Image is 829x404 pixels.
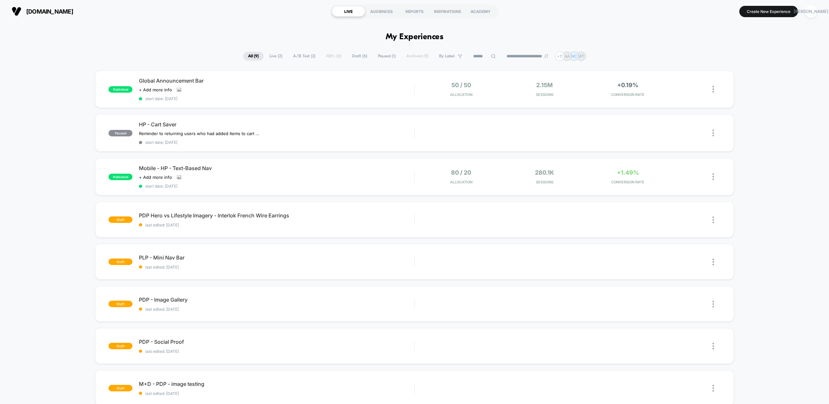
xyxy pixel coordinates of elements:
span: PDP Hero vs Lifestyle Imagery - Interlok French Wire Earrings [139,212,414,219]
button: [PERSON_NAME] [803,5,819,18]
span: +0.19% [617,82,638,88]
span: All ( 9 ) [243,52,264,61]
div: + 11 [555,52,564,61]
span: 50 / 50 [451,82,471,88]
span: draft [108,343,132,349]
span: By Label [439,54,455,59]
span: 2.15M [536,82,553,88]
span: Draft ( 6 ) [347,52,372,61]
span: M+D - PDP - image testing [139,381,414,387]
img: close [712,173,714,180]
span: Reminder to returning users who had added items to cart that we saved their cart and they can cli... [139,131,259,136]
span: 80 / 20 [451,169,471,176]
span: Allocation [450,92,472,97]
span: HP - Cart Saver [139,121,414,128]
img: close [712,385,714,392]
h1: My Experiences [386,32,444,42]
img: Visually logo [12,6,21,16]
p: MT [578,54,584,59]
span: CONVERSION RATE [588,92,668,97]
span: [DOMAIN_NAME] [26,8,73,15]
span: Allocation [450,180,472,184]
span: start date: [DATE] [139,140,414,145]
div: REPORTS [398,6,431,17]
span: last edited: [DATE] [139,391,414,396]
img: close [712,216,714,223]
img: end [544,54,548,58]
span: + Add more info [139,87,172,92]
span: 280.1k [535,169,554,176]
span: +1.49% [617,169,639,176]
div: LIVE [332,6,365,17]
span: last edited: [DATE] [139,349,414,354]
span: Global Announcement Bar [139,77,414,84]
span: last edited: [DATE] [139,265,414,270]
p: HC [571,54,577,59]
span: draft [108,385,132,391]
span: Mobile - HP - Text-Based Nav [139,165,414,171]
span: A/B Test ( 2 ) [288,52,320,61]
img: close [712,301,714,307]
img: close [712,130,714,136]
span: CONVERSION RATE [588,180,668,184]
div: ACADEMY [464,6,497,17]
img: close [712,259,714,265]
span: published [108,174,132,180]
p: AA [564,54,570,59]
span: PDP - Social Proof [139,339,414,345]
div: INSPIRATIONS [431,6,464,17]
span: last edited: [DATE] [139,307,414,312]
span: draft [108,216,132,223]
span: draft [108,301,132,307]
span: Live ( 2 ) [265,52,287,61]
div: AUDIENCES [365,6,398,17]
img: close [712,343,714,350]
span: draft [108,259,132,265]
span: Sessions [505,92,585,97]
button: Create New Experience [739,6,798,17]
span: paused [108,130,132,136]
button: [DOMAIN_NAME] [10,6,75,17]
span: start date: [DATE] [139,184,414,189]
span: PDP - Image Gallery [139,296,414,303]
span: PLP - Mini Nav Bar [139,254,414,261]
div: [PERSON_NAME] [805,5,817,18]
span: published [108,86,132,93]
span: Sessions [505,180,585,184]
span: Paused ( 1 ) [373,52,401,61]
span: last edited: [DATE] [139,223,414,227]
img: close [712,86,714,93]
span: start date: [DATE] [139,96,414,101]
span: + Add more info [139,175,172,180]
